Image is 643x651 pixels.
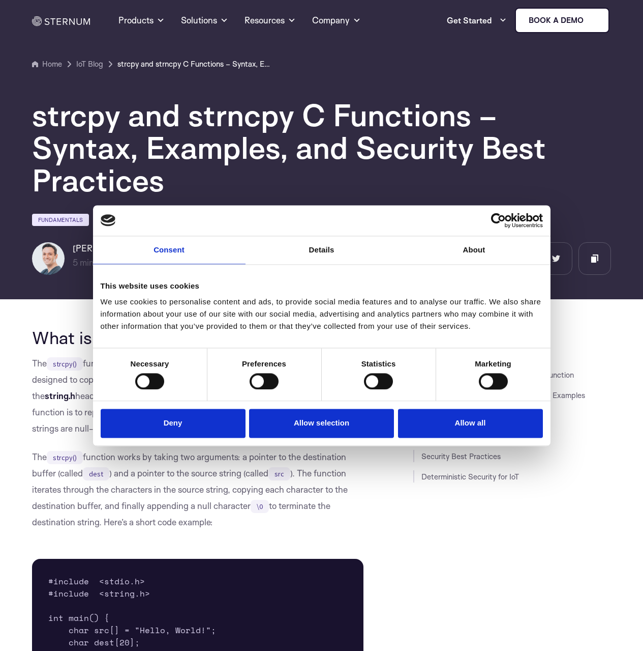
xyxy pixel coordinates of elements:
button: Deny [101,409,246,438]
h1: strcpy and strncpy C Functions – Syntax, Examples, and Security Best Practices [32,99,611,196]
a: Solutions [181,2,228,39]
h2: What is the strcpy() Function? [32,328,363,347]
strong: Preferences [242,359,286,368]
strong: Statistics [361,359,396,368]
strong: string.h [45,390,75,401]
a: Company [312,2,361,39]
a: Details [246,236,398,264]
code: dest [83,467,109,480]
img: sternum iot [588,16,596,24]
a: IoT Blog [76,58,103,70]
a: strcpy and strncpy C Functions – Syntax, Examples, and Security Best Practices [117,58,270,70]
a: Consent [93,236,246,264]
a: Usercentrics Cookiebot - opens in a new window [454,213,543,228]
a: About [398,236,550,264]
a: Home [32,58,62,70]
button: Allow selection [249,409,394,438]
p: The function is a standard library function in the C programming language, designed to copy strin... [32,355,363,437]
div: We use cookies to personalise content and ads, to provide social media features and to analyse ou... [101,296,543,332]
img: logo [101,215,116,226]
a: Products [118,2,165,39]
a: Fundamentals [32,214,89,226]
code: strcpy() [47,451,83,464]
a: Resources [244,2,296,39]
img: Igal Zeifman [32,242,65,275]
a: Get Started [447,10,507,31]
button: Allow all [398,409,543,438]
code: \0 [251,500,269,513]
p: The function works by taking two arguments: a pointer to the destination buffer (called ) and a p... [32,449,363,530]
a: Deterministic Security for IoT [421,472,519,482]
h6: [PERSON_NAME] [73,242,148,254]
a: Security Best Practices [421,451,501,461]
code: strcpy() [47,357,83,371]
a: Book a demo [515,8,609,33]
span: min read | [73,257,118,268]
strong: Necessary [131,359,169,368]
div: This website uses cookies [101,280,543,292]
code: src [268,467,290,480]
strong: Marketing [475,359,511,368]
span: 5 [73,257,78,268]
